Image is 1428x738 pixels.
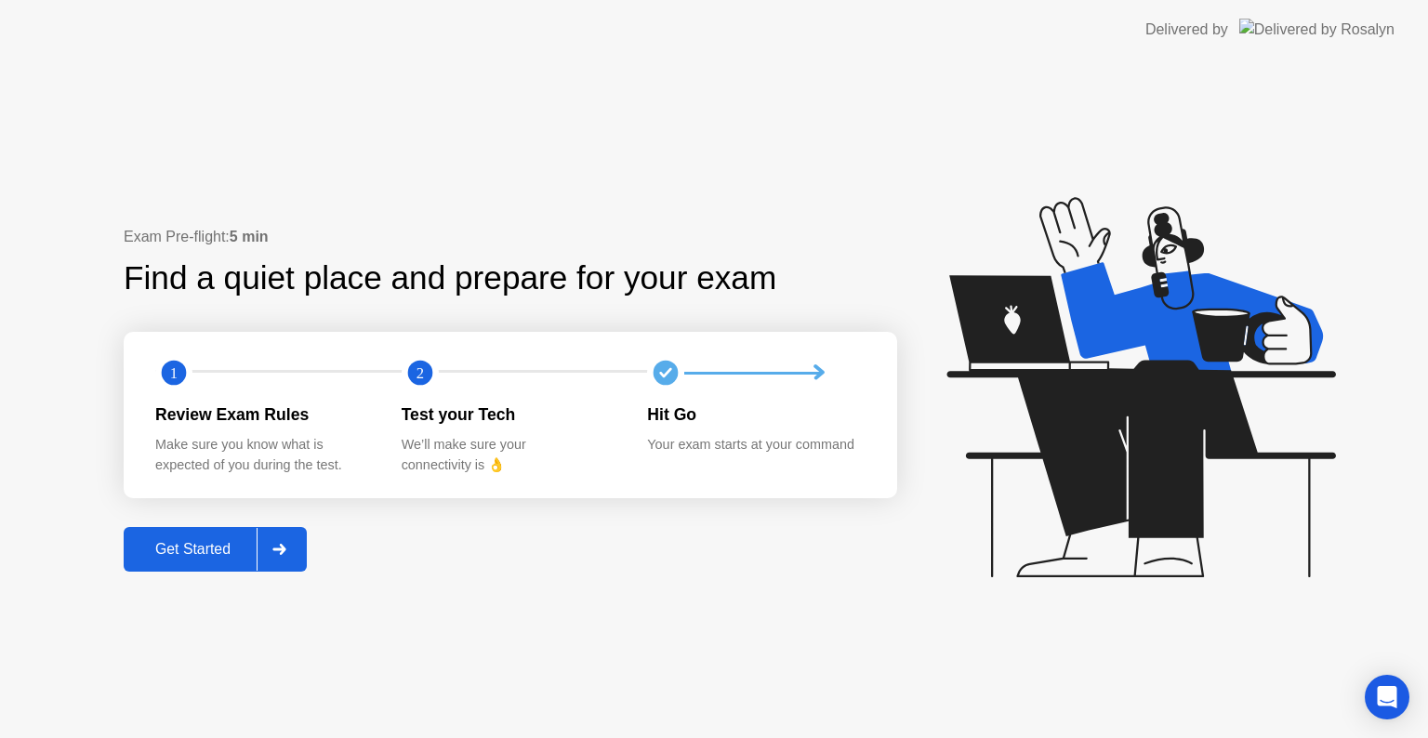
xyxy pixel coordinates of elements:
[230,229,269,244] b: 5 min
[1145,19,1228,41] div: Delivered by
[647,402,864,427] div: Hit Go
[124,254,779,303] div: Find a quiet place and prepare for your exam
[124,226,897,248] div: Exam Pre-flight:
[647,435,864,455] div: Your exam starts at your command
[155,402,372,427] div: Review Exam Rules
[1365,675,1409,719] div: Open Intercom Messenger
[129,541,257,558] div: Get Started
[416,364,424,382] text: 2
[402,402,618,427] div: Test your Tech
[124,527,307,572] button: Get Started
[155,435,372,475] div: Make sure you know what is expected of you during the test.
[170,364,178,382] text: 1
[1239,19,1395,40] img: Delivered by Rosalyn
[402,435,618,475] div: We’ll make sure your connectivity is 👌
